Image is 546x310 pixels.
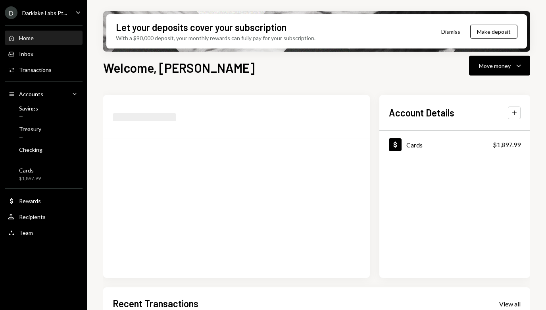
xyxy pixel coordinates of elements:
div: — [19,155,42,161]
div: Cards [19,167,41,174]
a: Inbox [5,46,83,61]
div: Rewards [19,198,41,204]
div: Savings [19,105,38,112]
a: Home [5,31,83,45]
h2: Account Details [389,106,454,119]
h1: Welcome, [PERSON_NAME] [103,60,255,76]
a: Cards$1,897.99 [5,165,83,184]
div: — [19,134,41,141]
button: Dismiss [431,22,470,41]
button: Make deposit [470,25,517,39]
h2: Recent Transactions [113,297,198,310]
a: Accounts [5,87,83,101]
div: Let your deposits cover your subscription [116,21,286,34]
a: Recipients [5,209,83,224]
div: Accounts [19,91,43,97]
div: Move money [479,62,511,70]
div: With a $90,000 deposit, your monthly rewards can fully pay for your subscription. [116,34,315,42]
a: Checking— [5,144,83,163]
div: — [19,113,38,120]
a: Rewards [5,194,83,208]
div: Cards [406,141,423,149]
a: Treasury— [5,123,83,142]
div: D [5,6,17,19]
a: View all [499,299,521,308]
div: Inbox [19,50,33,57]
button: Move money [469,56,530,76]
div: Checking [19,146,42,153]
a: Team [5,225,83,240]
div: $1,897.99 [493,140,521,149]
div: Transactions [19,66,52,73]
div: Darklake Labs Pt... [22,10,67,16]
div: Treasury [19,126,41,132]
div: $1,897.99 [19,175,41,182]
div: Home [19,35,34,41]
div: Team [19,229,33,236]
a: Savings— [5,103,83,122]
a: Transactions [5,62,83,77]
div: Recipients [19,213,46,220]
a: Cards$1,897.99 [379,131,530,158]
div: View all [499,300,521,308]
